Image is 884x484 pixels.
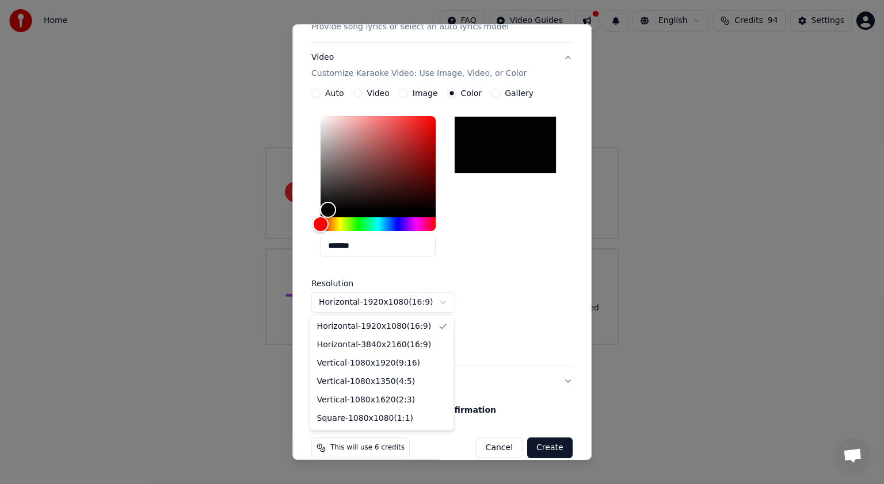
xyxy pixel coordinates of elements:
div: Vertical - 1080 x 1920 ( 9 : 16 ) [317,358,420,369]
div: Square - 1080 x 1080 ( 1 : 1 ) [317,413,413,424]
div: Vertical - 1080 x 1620 ( 2 : 3 ) [317,394,416,406]
div: Vertical - 1080 x 1350 ( 4 : 5 ) [317,376,416,387]
div: Horizontal - 1920 x 1080 ( 16 : 9 ) [317,321,432,332]
div: Horizontal - 3840 x 2160 ( 16 : 9 ) [317,339,432,351]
